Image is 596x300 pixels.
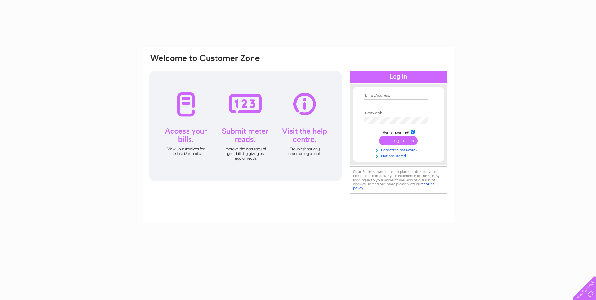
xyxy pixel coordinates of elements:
[362,129,435,135] td: Remember me?
[364,147,435,153] a: Forgotten password?
[379,136,418,145] input: Submit
[421,100,426,105] img: npw-badge-icon-locked.svg
[362,93,435,98] th: Email Address:
[353,182,434,190] a: cookies policy
[421,118,426,123] img: npw-badge-icon-locked.svg
[364,153,435,158] a: Not registered?
[350,166,447,194] div: Clear Business would like to place cookies on your computer to improve your experience of the sit...
[362,111,435,115] th: Password:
